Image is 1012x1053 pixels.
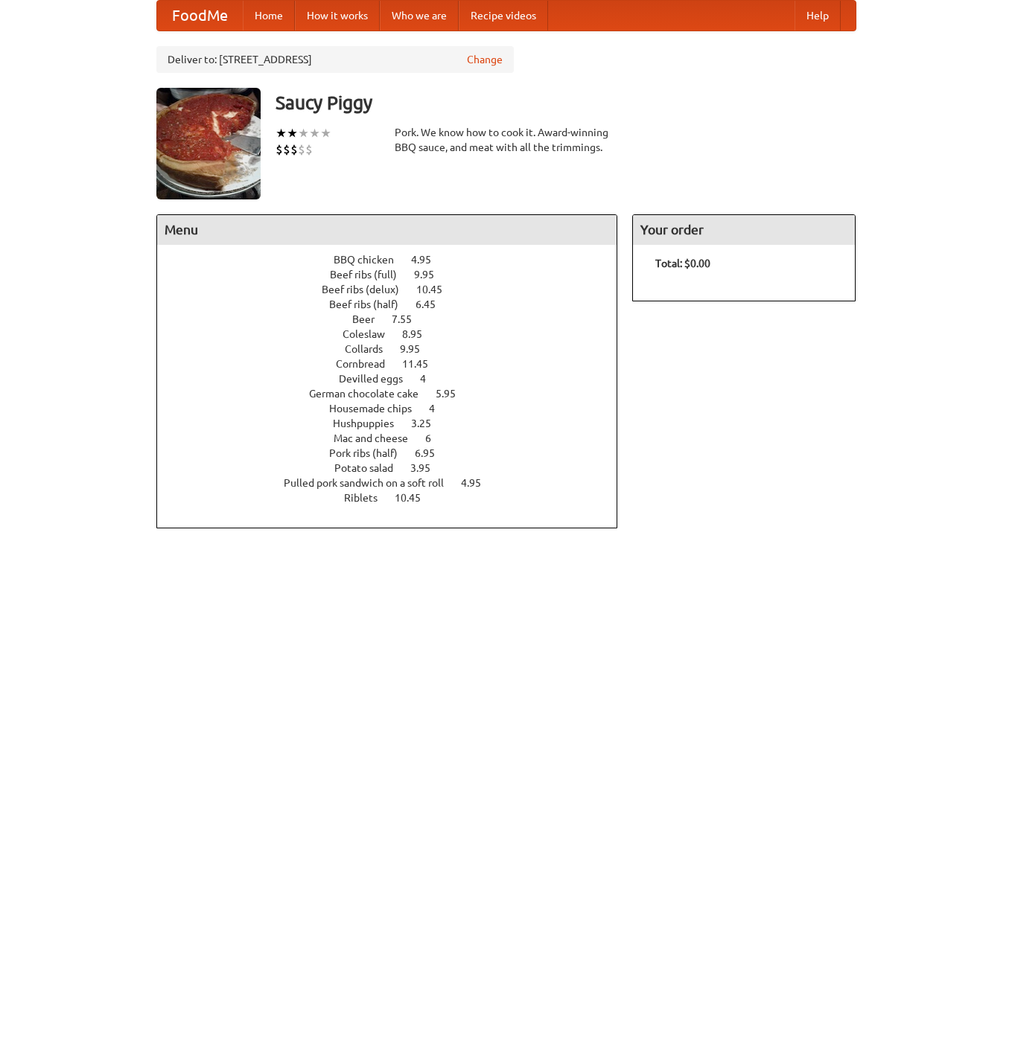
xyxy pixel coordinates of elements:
[402,358,443,370] span: 11.45
[400,343,435,355] span: 9.95
[416,298,451,310] span: 6.45
[329,298,413,310] span: Beef ribs (half)
[283,141,290,158] li: $
[329,447,462,459] a: Pork ribs (half) 6.95
[334,462,458,474] a: Potato salad 3.95
[334,432,459,444] a: Mac and cheese 6
[334,254,459,266] a: BBQ chicken 4.95
[156,46,514,73] div: Deliver to: [STREET_ADDRESS]
[333,417,459,429] a: Hushpuppies 3.25
[309,125,320,141] li: ★
[309,388,433,400] span: German chocolate cake
[352,313,389,325] span: Beer
[345,343,448,355] a: Collards 9.95
[352,313,439,325] a: Beer 7.55
[320,125,331,141] li: ★
[322,284,470,295] a: Beef ribs (delux) 10.45
[420,373,441,385] span: 4
[410,462,445,474] span: 3.95
[330,269,462,281] a: Beef ribs (full) 9.95
[336,358,400,370] span: Cornbread
[329,298,463,310] a: Beef ribs (half) 6.45
[339,373,454,385] a: Devilled eggs 4
[416,284,457,295] span: 10.45
[402,328,437,340] span: 8.95
[795,1,841,31] a: Help
[336,358,456,370] a: Cornbread 11.45
[276,125,287,141] li: ★
[322,284,414,295] span: Beef ribs (delux)
[309,388,483,400] a: German chocolate cake 5.95
[633,215,855,245] h4: Your order
[380,1,459,31] a: Who we are
[343,328,400,340] span: Coleslaw
[305,141,313,158] li: $
[344,492,448,504] a: Riblets 10.45
[298,125,309,141] li: ★
[392,313,427,325] span: 7.55
[284,477,459,489] span: Pulled pork sandwich on a soft roll
[655,257,710,269] b: Total: $0.00
[157,1,243,31] a: FoodMe
[157,215,617,245] h4: Menu
[329,403,462,415] a: Housemade chips 4
[243,1,295,31] a: Home
[414,269,449,281] span: 9.95
[467,52,503,67] a: Change
[290,141,298,158] li: $
[411,254,446,266] span: 4.95
[461,477,496,489] span: 4.95
[339,373,418,385] span: Devilled eggs
[334,462,408,474] span: Potato salad
[333,417,409,429] span: Hushpuppies
[330,269,412,281] span: Beef ribs (full)
[345,343,398,355] span: Collards
[411,417,446,429] span: 3.25
[156,88,261,199] img: angular.jpg
[287,125,298,141] li: ★
[276,141,283,158] li: $
[334,254,409,266] span: BBQ chicken
[276,88,856,118] h3: Saucy Piggy
[329,447,413,459] span: Pork ribs (half)
[334,432,423,444] span: Mac and cheese
[329,403,427,415] span: Housemade chips
[343,328,450,340] a: Coleslaw 8.95
[459,1,548,31] a: Recipe videos
[298,141,305,158] li: $
[395,125,618,155] div: Pork. We know how to cook it. Award-winning BBQ sauce, and meat with all the trimmings.
[436,388,471,400] span: 5.95
[425,432,446,444] span: 6
[284,477,509,489] a: Pulled pork sandwich on a soft roll 4.95
[395,492,436,504] span: 10.45
[344,492,392,504] span: Riblets
[415,447,450,459] span: 6.95
[295,1,380,31] a: How it works
[429,403,450,415] span: 4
